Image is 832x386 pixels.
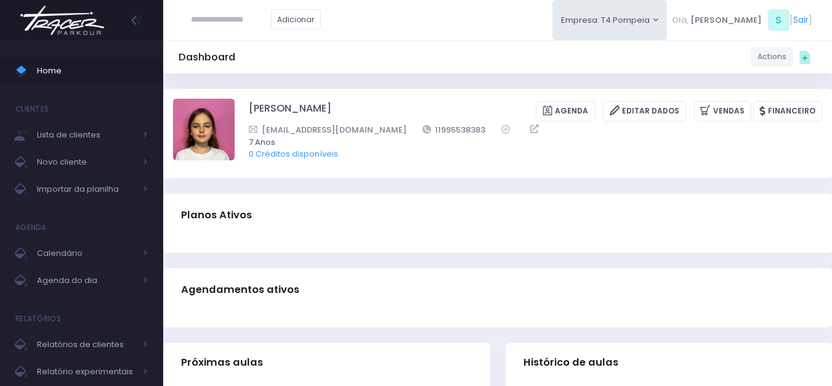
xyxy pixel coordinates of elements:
h3: Planos Ativos [181,197,252,232]
span: S [768,9,790,31]
h5: Dashboard [179,51,235,64]
a: Vendas [694,101,751,121]
h4: Agenda [15,215,47,240]
a: Financeiro [753,101,822,121]
span: 7 Anos [249,136,806,149]
h4: Relatórios [15,306,61,331]
span: Relatórios de clientes [37,337,135,353]
a: Actions [751,47,793,67]
span: Agenda do dia [37,273,135,289]
span: Relatório experimentais [37,364,135,380]
h3: Agendamentos ativos [181,272,299,307]
span: Calendário [37,245,135,261]
span: Próximas aulas [181,356,263,369]
a: Editar Dados [603,101,686,121]
h4: Clientes [15,97,49,121]
a: 11995538383 [422,123,486,136]
span: Olá, [672,14,689,27]
a: 0 Créditos disponíveis [249,148,338,160]
span: Histórico de aulas [523,356,618,369]
span: Home [37,63,148,79]
a: [PERSON_NAME] [249,101,331,121]
a: Agenda [536,101,595,121]
a: Sair [793,14,809,27]
span: Novo cliente [37,154,135,170]
a: [EMAIL_ADDRESS][DOMAIN_NAME] [249,123,406,136]
span: [PERSON_NAME] [690,14,762,27]
span: Importar da planilha [37,181,135,197]
span: Lista de clientes [37,127,135,143]
div: [ ] [667,6,817,34]
img: Sophie M G Cuvelie [173,99,235,160]
a: Adicionar [271,9,321,30]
